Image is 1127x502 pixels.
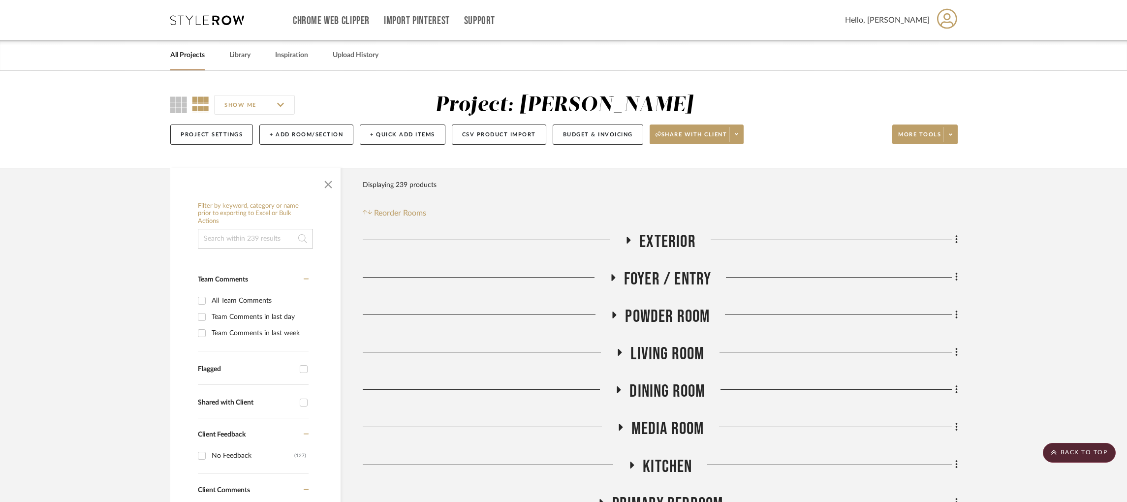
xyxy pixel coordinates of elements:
[435,95,693,116] div: Project: [PERSON_NAME]
[624,269,712,290] span: Foyer / Entry
[892,125,958,144] button: More tools
[898,131,941,146] span: More tools
[333,49,378,62] a: Upload History
[198,487,250,494] span: Client Comments
[656,131,727,146] span: Share with client
[363,207,426,219] button: Reorder Rooms
[275,49,308,62] a: Inspiration
[198,229,313,249] input: Search within 239 results
[212,293,306,309] div: All Team Comments
[643,456,692,477] span: Kitchen
[360,125,445,145] button: + Quick Add Items
[198,365,295,374] div: Flagged
[629,381,705,402] span: Dining Room
[553,125,643,145] button: Budget & Invoicing
[464,17,495,25] a: Support
[631,418,704,439] span: Media Room
[293,17,370,25] a: Chrome Web Clipper
[212,448,294,464] div: No Feedback
[625,306,710,327] span: Powder Room
[229,49,250,62] a: Library
[212,325,306,341] div: Team Comments in last week
[384,17,450,25] a: Import Pinterest
[1043,443,1116,463] scroll-to-top-button: BACK TO TOP
[639,231,696,252] span: Exterior
[630,344,704,365] span: Living Room
[294,448,306,464] div: (127)
[363,175,437,195] div: Displaying 239 products
[650,125,744,144] button: Share with client
[374,207,426,219] span: Reorder Rooms
[198,202,313,225] h6: Filter by keyword, category or name prior to exporting to Excel or Bulk Actions
[198,399,295,407] div: Shared with Client
[318,173,338,192] button: Close
[259,125,353,145] button: + Add Room/Section
[845,14,930,26] span: Hello, [PERSON_NAME]
[452,125,546,145] button: CSV Product Import
[170,125,253,145] button: Project Settings
[198,276,248,283] span: Team Comments
[212,309,306,325] div: Team Comments in last day
[170,49,205,62] a: All Projects
[198,431,246,438] span: Client Feedback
